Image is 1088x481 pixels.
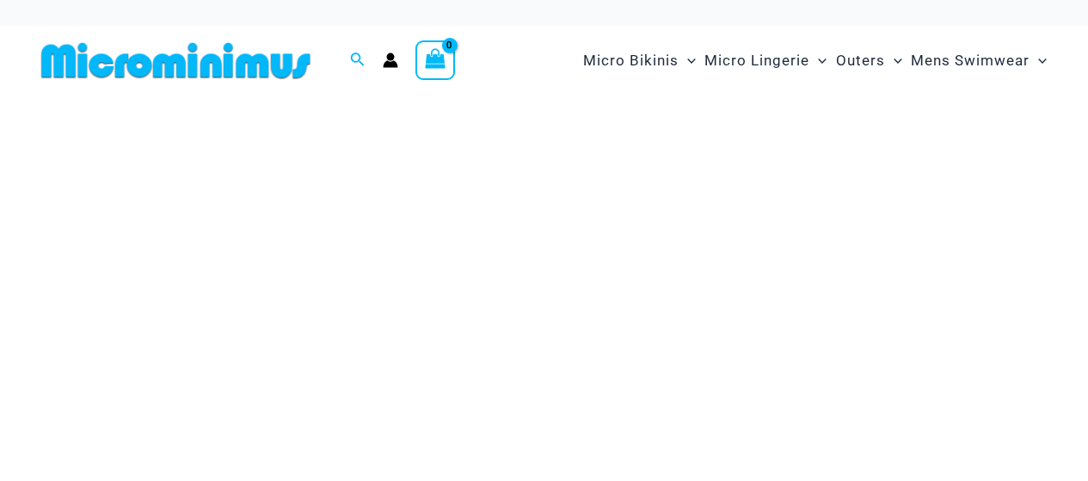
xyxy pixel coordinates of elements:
[583,39,679,83] span: Micro Bikinis
[836,39,885,83] span: Outers
[885,39,902,83] span: Menu Toggle
[704,39,809,83] span: Micro Lingerie
[34,41,317,80] img: MM SHOP LOGO FLAT
[809,39,827,83] span: Menu Toggle
[350,50,366,71] a: Search icon link
[907,34,1051,87] a: Mens SwimwearMenu ToggleMenu Toggle
[832,34,907,87] a: OutersMenu ToggleMenu Toggle
[415,40,455,80] a: View Shopping Cart, empty
[1030,39,1047,83] span: Menu Toggle
[679,39,696,83] span: Menu Toggle
[383,52,398,68] a: Account icon link
[911,39,1030,83] span: Mens Swimwear
[700,34,831,87] a: Micro LingerieMenu ToggleMenu Toggle
[579,34,700,87] a: Micro BikinisMenu ToggleMenu Toggle
[576,32,1054,89] nav: Site Navigation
